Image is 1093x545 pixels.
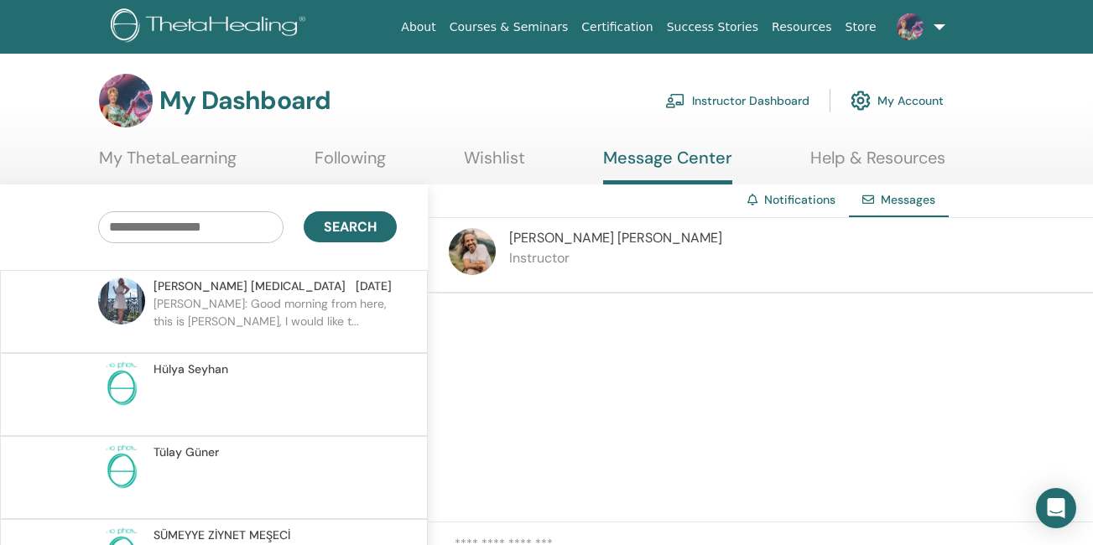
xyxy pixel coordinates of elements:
[464,148,525,180] a: Wishlist
[509,229,722,247] span: [PERSON_NAME] [PERSON_NAME]
[881,192,935,207] span: Messages
[665,82,809,119] a: Instructor Dashboard
[304,211,397,242] button: Search
[98,278,145,324] img: default.jpg
[394,12,442,43] a: About
[1036,488,1076,528] div: Open Intercom Messenger
[665,93,685,108] img: chalkboard-teacher.svg
[159,86,331,116] h3: My Dashboard
[99,148,237,180] a: My ThetaLearning
[839,12,883,43] a: Store
[111,8,311,46] img: logo.png
[154,527,290,544] span: SÜMEYYE ZİYNET MEŞECİ
[356,278,392,295] span: [DATE]
[98,444,145,490] img: no-photo.png
[443,12,575,43] a: Courses & Seminars
[449,228,496,275] img: default.jpg
[603,148,732,184] a: Message Center
[851,82,944,119] a: My Account
[99,74,153,127] img: default.jpg
[851,86,871,115] img: cog.svg
[324,218,377,236] span: Search
[897,13,924,40] img: default.jpg
[154,361,228,378] span: Hülya Seyhan
[509,248,722,268] p: Instructor
[660,12,765,43] a: Success Stories
[154,444,219,461] span: Tülay Güner
[764,192,835,207] a: Notifications
[98,361,145,407] img: no-photo.png
[154,278,346,295] span: [PERSON_NAME] [MEDICAL_DATA]
[154,295,397,345] p: [PERSON_NAME]: Good morning from here, this is [PERSON_NAME], I would like t...
[765,12,839,43] a: Resources
[810,148,945,180] a: Help & Resources
[315,148,386,180] a: Following
[575,12,659,43] a: Certification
